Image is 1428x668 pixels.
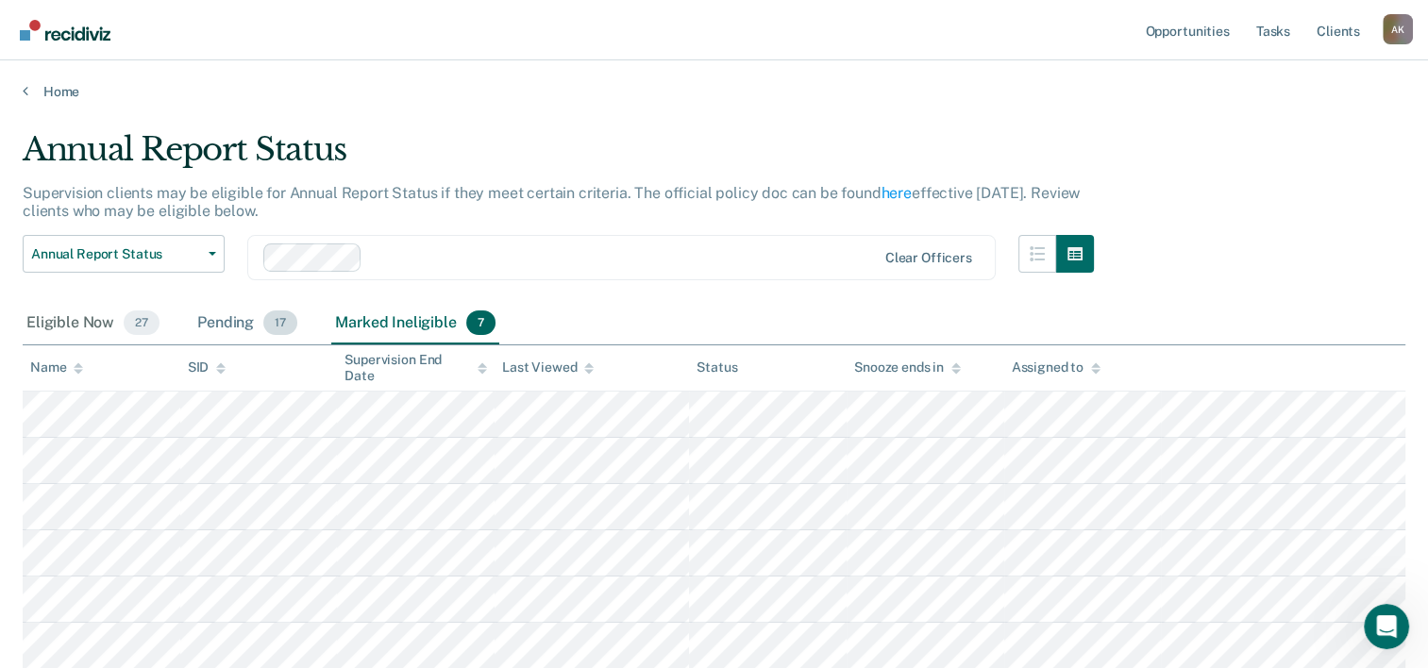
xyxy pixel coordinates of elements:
div: SID [188,359,227,376]
a: here [882,184,912,202]
div: Name [30,359,83,376]
div: Marked Ineligible7 [331,303,499,344]
button: Profile dropdown button [1383,14,1413,44]
div: Annual Report Status [23,130,1094,184]
div: Snooze ends in [854,359,961,376]
div: Status [697,359,737,376]
div: Pending17 [193,303,301,344]
span: 7 [466,310,496,335]
span: 17 [263,310,297,335]
p: Supervision clients may be eligible for Annual Report Status if they meet certain criteria. The o... [23,184,1080,220]
div: A K [1383,14,1413,44]
div: Clear officers [885,250,972,266]
iframe: Intercom live chat [1364,604,1409,649]
span: Annual Report Status [31,246,201,262]
button: Annual Report Status [23,235,225,273]
div: Assigned to [1012,359,1100,376]
a: Home [23,83,1405,100]
div: Eligible Now27 [23,303,163,344]
span: 27 [124,310,160,335]
div: Supervision End Date [344,352,487,384]
div: Last Viewed [502,359,594,376]
img: Recidiviz [20,20,110,41]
